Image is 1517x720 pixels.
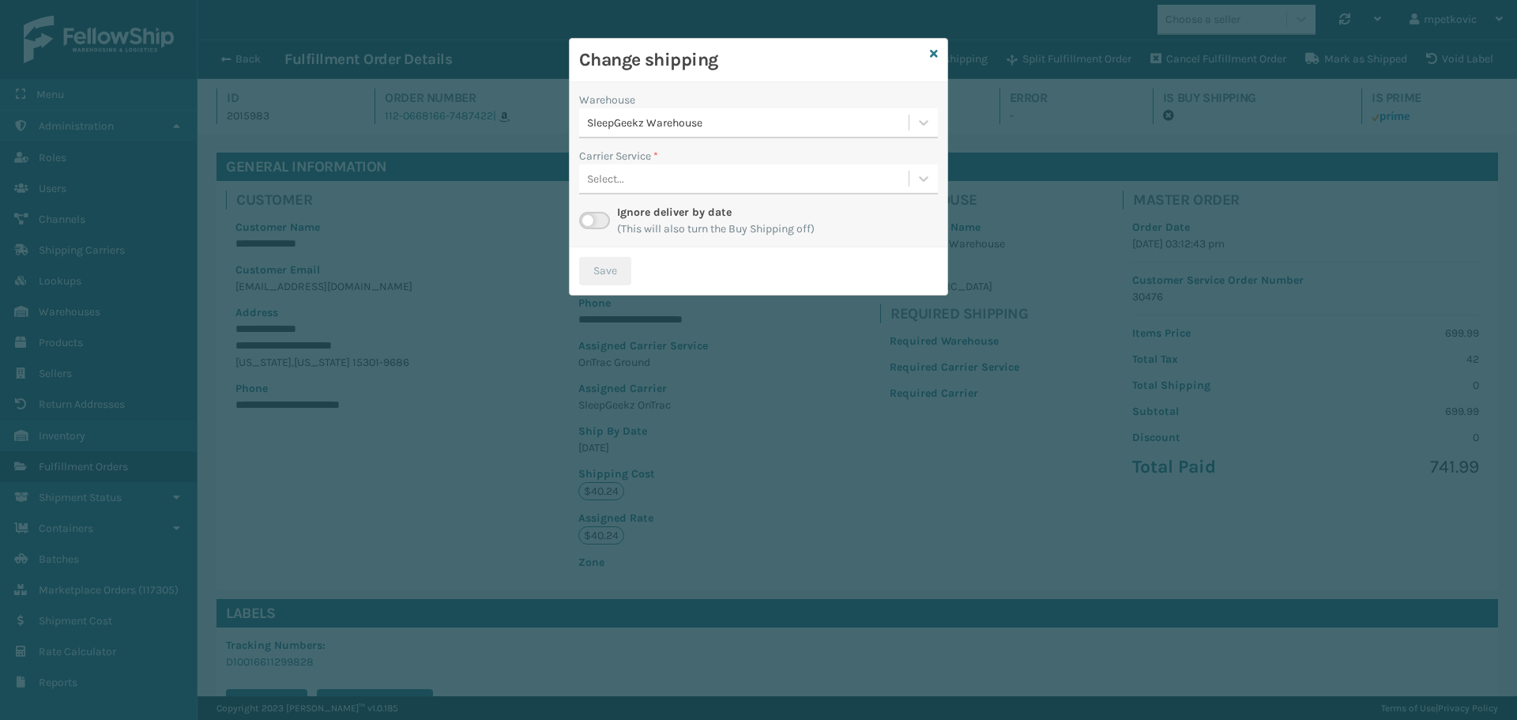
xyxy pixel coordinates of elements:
button: Save [579,257,631,285]
div: SleepGeekz Warehouse [587,115,910,131]
label: Carrier Service [579,148,658,164]
label: Ignore deliver by date [617,205,732,219]
h3: Change shipping [579,48,924,72]
div: Select... [587,171,624,187]
label: Warehouse [579,92,635,108]
span: (This will also turn the Buy Shipping off) [617,221,815,237]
